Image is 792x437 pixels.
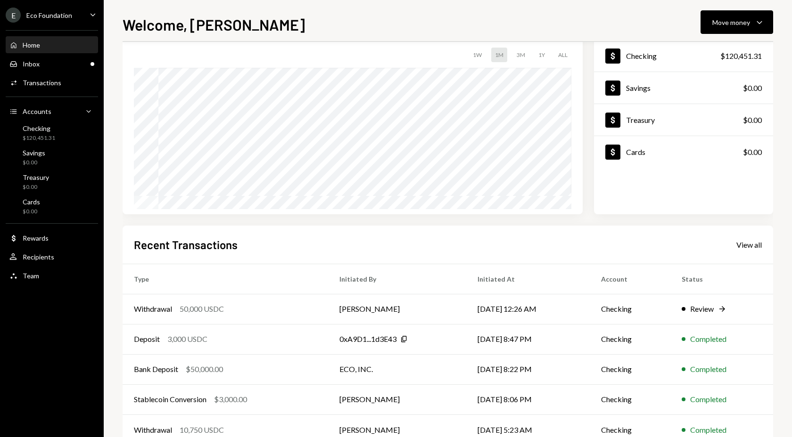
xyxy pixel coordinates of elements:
[26,11,72,19] div: Eco Foundation
[6,229,98,246] a: Rewards
[180,424,224,436] div: 10,750 USDC
[180,303,224,315] div: 50,000 USDC
[701,10,773,34] button: Move money
[590,354,670,384] td: Checking
[594,72,773,104] a: Savings$0.00
[736,239,762,250] a: View all
[134,424,172,436] div: Withdrawal
[328,384,466,414] td: [PERSON_NAME]
[690,424,726,436] div: Completed
[466,324,590,354] td: [DATE] 8:47 PM
[23,79,61,87] div: Transactions
[6,36,98,53] a: Home
[626,51,657,60] div: Checking
[594,104,773,136] a: Treasury$0.00
[590,264,670,294] th: Account
[469,48,486,62] div: 1W
[339,333,396,345] div: 0xA9D1...1d3E43
[23,208,40,216] div: $0.00
[328,354,466,384] td: ECO, INC.
[590,384,670,414] td: Checking
[6,103,98,120] a: Accounts
[6,8,21,23] div: E
[690,394,726,405] div: Completed
[134,364,178,375] div: Bank Deposit
[554,48,571,62] div: ALL
[594,136,773,168] a: Cards$0.00
[6,267,98,284] a: Team
[23,198,40,206] div: Cards
[123,15,305,34] h1: Welcome, [PERSON_NAME]
[491,48,507,62] div: 1M
[466,264,590,294] th: Initiated At
[6,170,98,193] a: Treasury$0.00
[466,354,590,384] td: [DATE] 8:22 PM
[23,149,45,157] div: Savings
[743,146,762,158] div: $0.00
[23,272,39,280] div: Team
[134,303,172,315] div: Withdrawal
[6,55,98,72] a: Inbox
[134,333,160,345] div: Deposit
[23,134,55,142] div: $120,451.31
[626,115,655,124] div: Treasury
[214,394,247,405] div: $3,000.00
[466,384,590,414] td: [DATE] 8:06 PM
[720,50,762,62] div: $120,451.31
[328,264,466,294] th: Initiated By
[594,40,773,72] a: Checking$120,451.31
[167,333,207,345] div: 3,000 USDC
[513,48,529,62] div: 3M
[23,159,45,167] div: $0.00
[23,41,40,49] div: Home
[186,364,223,375] div: $50,000.00
[6,146,98,169] a: Savings$0.00
[743,114,762,126] div: $0.00
[690,333,726,345] div: Completed
[743,82,762,94] div: $0.00
[626,147,645,156] div: Cards
[535,48,549,62] div: 1Y
[134,394,206,405] div: Stablecoin Conversion
[712,17,750,27] div: Move money
[6,195,98,218] a: Cards$0.00
[626,83,651,92] div: Savings
[466,294,590,324] td: [DATE] 12:26 AM
[23,234,49,242] div: Rewards
[23,183,49,191] div: $0.00
[690,303,714,315] div: Review
[23,107,51,115] div: Accounts
[23,253,54,261] div: Recipients
[736,240,762,250] div: View all
[6,248,98,265] a: Recipients
[134,237,238,252] h2: Recent Transactions
[6,121,98,144] a: Checking$120,451.31
[670,264,773,294] th: Status
[23,60,40,68] div: Inbox
[123,264,328,294] th: Type
[6,74,98,91] a: Transactions
[690,364,726,375] div: Completed
[590,324,670,354] td: Checking
[328,294,466,324] td: [PERSON_NAME]
[23,124,55,132] div: Checking
[23,173,49,181] div: Treasury
[590,294,670,324] td: Checking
